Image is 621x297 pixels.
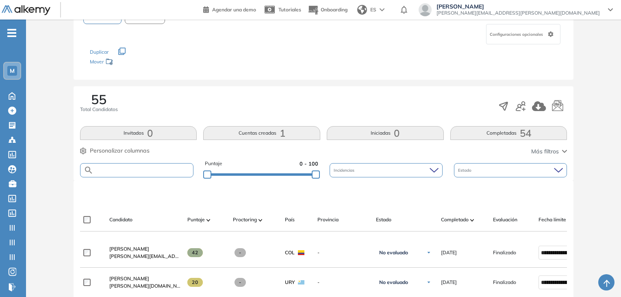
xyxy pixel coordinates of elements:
[109,275,181,282] a: [PERSON_NAME]
[84,165,93,175] img: SEARCH_ALT
[300,160,318,168] span: 0 - 100
[330,163,443,177] div: Incidencias
[10,68,15,74] span: M
[486,24,560,44] div: Configuraciones opcionales
[450,126,567,140] button: Completadas54
[212,7,256,13] span: Agendar una demo
[109,246,149,252] span: [PERSON_NAME]
[380,8,384,11] img: arrow
[7,32,16,34] i: -
[109,245,181,253] a: [PERSON_NAME]
[458,167,473,173] span: Estado
[90,146,150,155] span: Personalizar columnas
[203,4,256,14] a: Agendar una demo
[109,253,181,260] span: [PERSON_NAME][EMAIL_ADDRESS][DOMAIN_NAME]
[258,219,263,221] img: [missing "en.ARROW_ALT" translation]
[317,216,339,223] span: Provincia
[376,216,391,223] span: Estado
[298,280,304,285] img: URY
[493,216,517,223] span: Evaluación
[317,249,369,256] span: -
[298,250,304,255] img: COL
[334,167,356,173] span: Incidencias
[379,249,408,256] span: No evaluado
[90,55,171,70] div: Mover
[441,216,469,223] span: Completado
[205,160,222,168] span: Puntaje
[285,279,295,286] span: URY
[187,278,203,287] span: 20
[493,249,516,256] span: Finalizado
[436,10,600,16] span: [PERSON_NAME][EMAIL_ADDRESS][PERSON_NAME][DOMAIN_NAME]
[370,6,376,13] span: ES
[203,126,320,140] button: Cuentas creadas1
[235,278,246,287] span: -
[490,31,545,37] span: Configuraciones opcionales
[493,279,516,286] span: Finalizado
[357,5,367,15] img: world
[327,126,444,140] button: Iniciadas0
[285,249,295,256] span: COL
[235,248,246,257] span: -
[441,279,457,286] span: [DATE]
[441,249,457,256] span: [DATE]
[109,275,149,282] span: [PERSON_NAME]
[187,216,205,223] span: Puntaje
[308,1,347,19] button: Onboarding
[454,163,567,177] div: Estado
[379,279,408,286] span: No evaluado
[278,7,301,13] span: Tutoriales
[233,216,257,223] span: Proctoring
[206,219,211,221] img: [missing "en.ARROW_ALT" translation]
[2,5,50,15] img: Logo
[80,146,150,155] button: Personalizar columnas
[109,216,132,223] span: Candidato
[317,279,369,286] span: -
[538,216,566,223] span: Fecha límite
[91,93,106,106] span: 55
[109,282,181,290] span: [PERSON_NAME][DOMAIN_NAME][EMAIL_ADDRESS][DOMAIN_NAME]
[531,147,559,156] span: Más filtros
[90,49,109,55] span: Duplicar
[426,280,431,285] img: Ícono de flecha
[80,106,118,113] span: Total Candidatos
[436,3,600,10] span: [PERSON_NAME]
[580,258,621,297] iframe: Chat Widget
[321,7,347,13] span: Onboarding
[80,126,197,140] button: Invitados0
[470,219,474,221] img: [missing "en.ARROW_ALT" translation]
[531,147,567,156] button: Más filtros
[285,216,295,223] span: País
[426,250,431,255] img: Ícono de flecha
[187,248,203,257] span: 42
